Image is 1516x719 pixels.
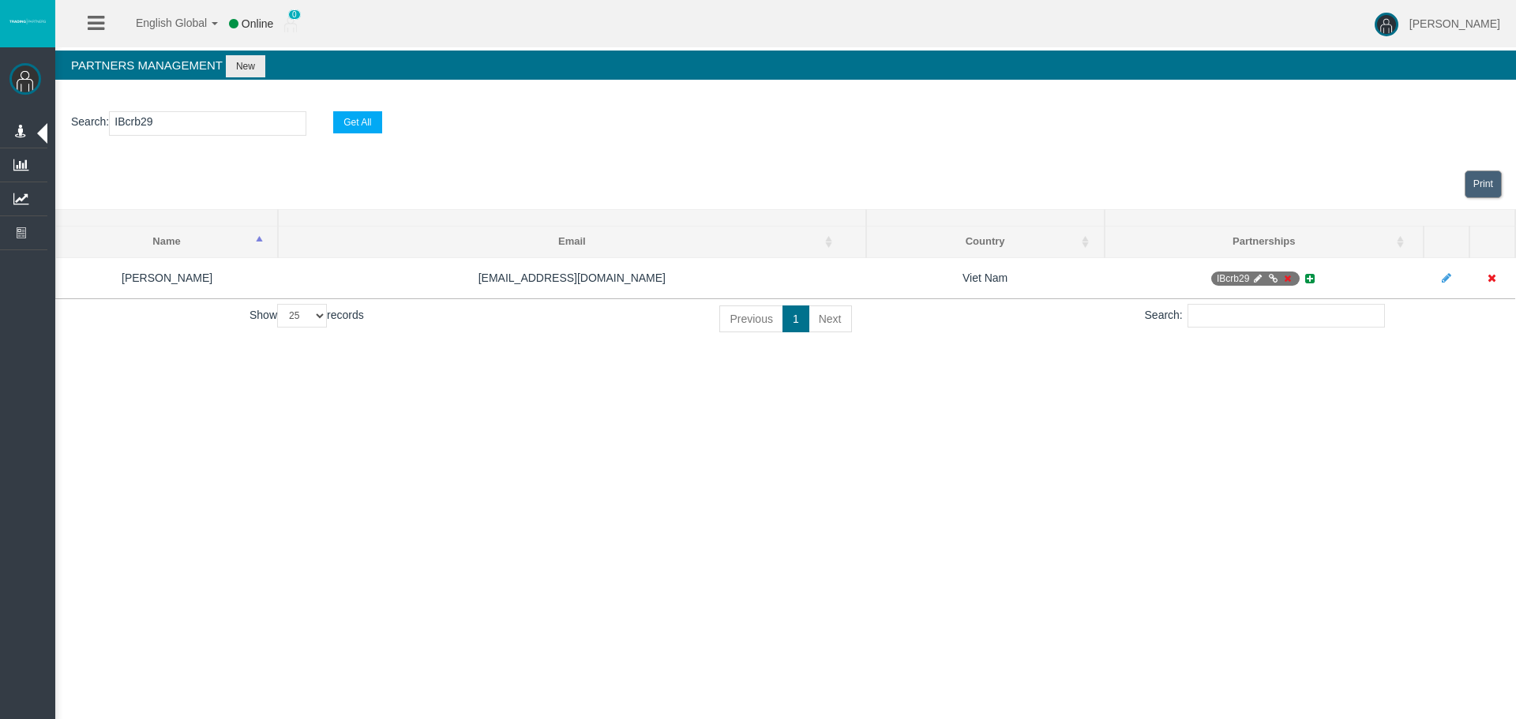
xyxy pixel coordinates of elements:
[1252,274,1264,283] i: Manage Partnership
[56,227,279,258] th: Name: activate to sort column descending
[1303,273,1317,284] i: Add new Partnership
[1105,227,1424,258] th: Partnerships: activate to sort column ascending
[333,111,381,133] button: Get All
[1145,304,1385,328] label: Search:
[1375,13,1398,36] img: user-image
[8,18,47,24] img: logo.svg
[782,305,809,332] a: 1
[71,113,106,131] label: Search
[278,227,865,258] th: Email: activate to sort column ascending
[242,17,273,30] span: Online
[719,305,782,332] a: Previous
[809,305,852,332] a: Next
[115,17,207,29] span: English Global
[866,257,1105,298] td: Viet Nam
[1188,304,1385,328] input: Search:
[1465,170,1502,198] a: View print view
[284,17,297,32] img: user_small.png
[56,257,279,298] td: [PERSON_NAME]
[1409,17,1500,30] span: [PERSON_NAME]
[288,9,301,20] span: 0
[226,55,265,77] button: New
[1266,274,1278,283] i: Generate Direct Link
[277,304,327,328] select: Showrecords
[278,257,865,298] td: [EMAIL_ADDRESS][DOMAIN_NAME]
[1473,178,1493,189] span: Print
[866,227,1105,258] th: Country: activate to sort column ascending
[250,304,364,328] label: Show records
[1281,274,1293,283] i: Deactivate Partnership
[71,111,1500,136] p: :
[1211,271,1300,286] span: IB
[71,58,223,72] span: Partners Management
